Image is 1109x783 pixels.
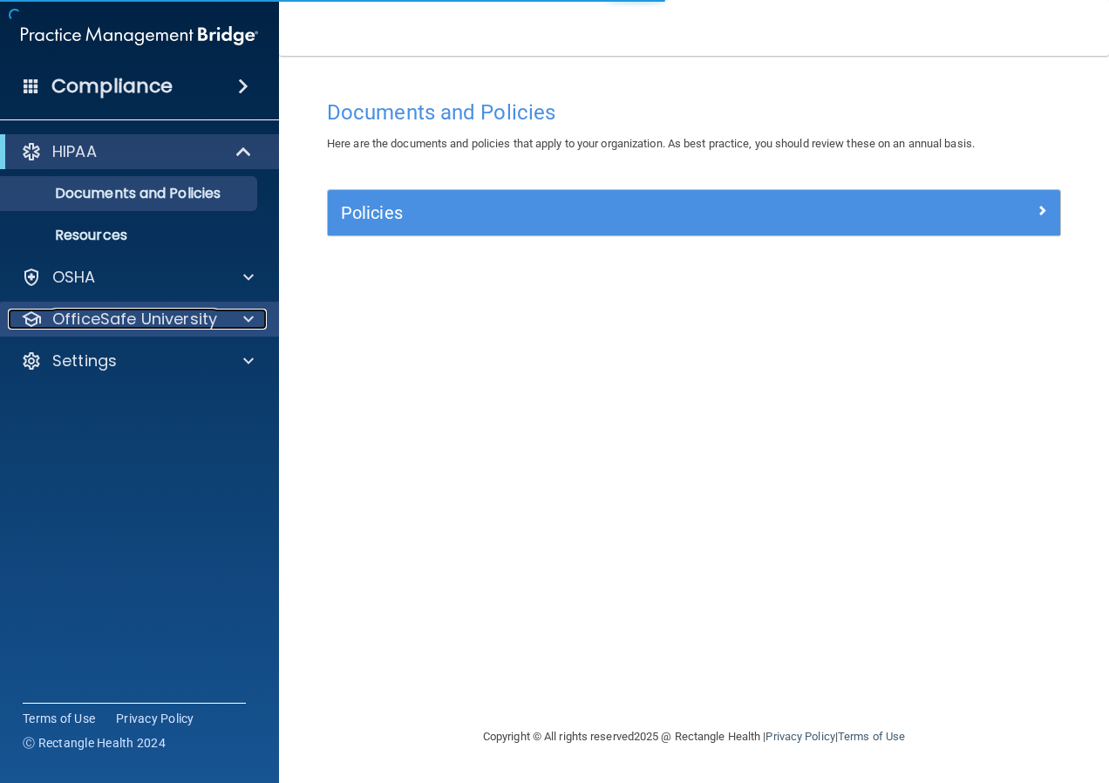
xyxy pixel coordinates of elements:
[51,74,173,99] h4: Compliance
[341,203,864,222] h5: Policies
[52,267,96,288] p: OSHA
[52,309,217,330] p: OfficeSafe University
[376,709,1012,765] div: Copyright © All rights reserved 2025 @ Rectangle Health | |
[11,227,249,244] p: Resources
[52,351,117,371] p: Settings
[11,185,249,202] p: Documents and Policies
[21,18,258,53] img: PMB logo
[21,351,254,371] a: Settings
[327,137,975,150] span: Here are the documents and policies that apply to your organization. As best practice, you should...
[23,734,166,752] span: Ⓒ Rectangle Health 2024
[52,141,97,162] p: HIPAA
[765,730,834,743] a: Privacy Policy
[341,199,1047,227] a: Policies
[327,101,1061,124] h4: Documents and Policies
[23,710,95,727] a: Terms of Use
[21,267,254,288] a: OSHA
[21,309,254,330] a: OfficeSafe University
[838,730,905,743] a: Terms of Use
[116,710,194,727] a: Privacy Policy
[21,141,253,162] a: HIPAA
